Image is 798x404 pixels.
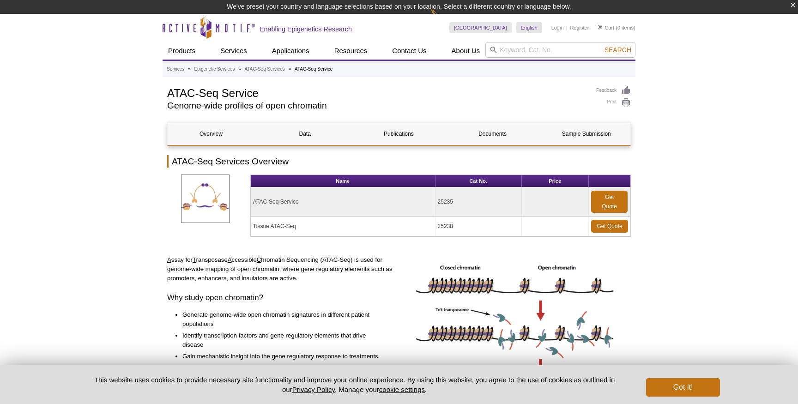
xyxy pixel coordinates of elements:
th: Cat No. [435,175,522,187]
a: English [516,22,542,33]
u: A [167,256,171,263]
li: » [188,66,191,72]
a: Data [261,123,348,145]
a: Services [167,65,184,73]
a: Overview [168,123,254,145]
h2: Enabling Epigenetics Research [260,25,352,33]
li: » [238,66,241,72]
a: Print [596,98,631,108]
img: ATAC-SeqServices [181,175,230,223]
td: 25235 [435,187,522,217]
a: [GEOGRAPHIC_DATA] [449,22,512,33]
h2: Genome-wide profiles of open chromatin [167,102,587,110]
u: T [193,256,196,263]
img: Your Cart [598,25,602,30]
li: ATAC-Seq Service [295,66,332,72]
li: (0 items) [598,22,635,33]
td: 25238 [435,217,522,236]
a: About Us [446,42,486,60]
li: Develop models of dynamic chromatin reorganization during different stages of cell differentiatio... [182,363,387,382]
th: Price [522,175,589,187]
a: Contact Us [387,42,432,60]
th: Name [251,175,435,187]
a: Get Quote [591,191,628,213]
a: Publications [355,123,442,145]
li: » [289,66,291,72]
a: Privacy Policy [292,386,335,393]
a: Epigenetic Services [194,65,235,73]
h1: ATAC-Seq Service [167,85,587,99]
h3: Why study open chromatin? [167,292,396,303]
li: | [566,22,568,33]
a: Resources [329,42,373,60]
a: Get Quote [591,220,628,233]
a: Products [163,42,201,60]
img: Change Here [430,7,455,29]
span: Search [605,46,631,54]
a: Feedback [596,85,631,96]
u: A [228,256,232,263]
u: C [257,256,261,263]
a: ATAC-Seq Services [244,65,284,73]
a: Sample Submission [543,123,630,145]
button: cookie settings [379,386,425,393]
li: Gain mechanistic insight into the gene regulatory response to treatments [182,352,387,361]
button: Search [602,46,634,54]
p: ssay for ransposase ccessible hromatin Sequencing (ATAC-Seq) is used for genome-wide mapping of o... [167,255,396,283]
a: Register [570,24,589,31]
a: Cart [598,24,614,31]
a: Documents [449,123,536,145]
h2: ATAC-Seq Services Overview [167,155,631,168]
p: This website uses cookies to provide necessary site functionality and improve your online experie... [78,375,631,394]
a: Services [215,42,253,60]
td: Tissue ATAC-Seq [251,217,435,236]
input: Keyword, Cat. No. [485,42,635,58]
td: ATAC-Seq Service [251,187,435,217]
li: Identify transcription factors and gene regulatory elements that drive disease [182,331,387,350]
a: Applications [266,42,315,60]
a: Login [551,24,564,31]
li: Generate genome-wide open chromatin signatures in different patient populations [182,310,387,329]
button: Got it! [646,378,720,397]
